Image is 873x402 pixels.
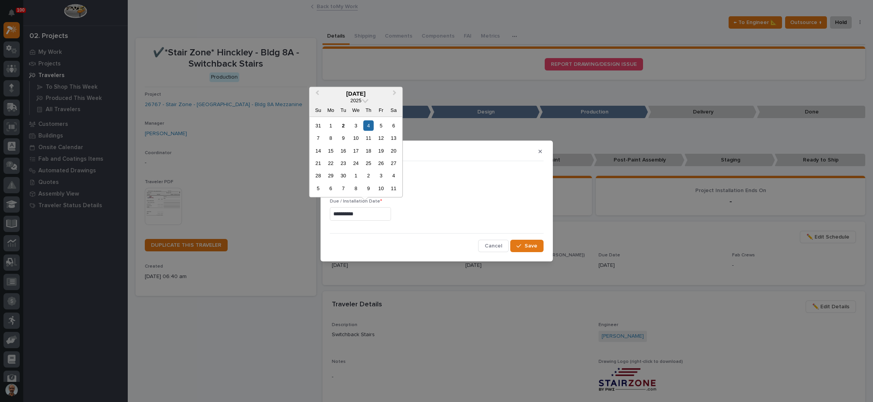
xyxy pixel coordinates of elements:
div: Choose Saturday, September 13th, 2025 [388,133,399,143]
div: Choose Friday, October 10th, 2025 [376,183,386,194]
div: Choose Friday, September 12th, 2025 [376,133,386,143]
div: Choose Thursday, October 9th, 2025 [363,183,374,194]
button: Save [510,240,543,252]
div: Choose Thursday, September 18th, 2025 [363,145,374,156]
div: Sa [388,105,399,115]
div: Su [313,105,323,115]
span: 2025 [350,98,361,103]
div: Choose Sunday, September 14th, 2025 [313,145,323,156]
div: Choose Saturday, October 11th, 2025 [388,183,399,194]
div: Choose Saturday, September 27th, 2025 [388,158,399,168]
div: Choose Tuesday, September 23rd, 2025 [338,158,348,168]
button: Previous Month [310,88,322,100]
div: Th [363,105,374,115]
div: Choose Monday, October 6th, 2025 [326,183,336,194]
div: Tu [338,105,348,115]
div: Choose Wednesday, October 1st, 2025 [351,170,361,181]
div: Choose Friday, September 19th, 2025 [376,145,386,156]
div: Choose Wednesday, September 17th, 2025 [351,145,361,156]
div: Fr [376,105,386,115]
div: Choose Sunday, October 5th, 2025 [313,183,323,194]
div: Choose Saturday, September 20th, 2025 [388,145,399,156]
div: Choose Wednesday, September 10th, 2025 [351,133,361,143]
div: Choose Monday, September 1st, 2025 [326,120,336,131]
button: Next Month [389,88,401,100]
div: Choose Monday, September 29th, 2025 [326,170,336,181]
div: Choose Thursday, September 25th, 2025 [363,158,374,168]
span: Cancel [485,242,502,249]
div: Choose Sunday, September 21st, 2025 [313,158,323,168]
div: Choose Tuesday, September 30th, 2025 [338,170,348,181]
div: Choose Sunday, September 28th, 2025 [313,170,323,181]
div: Choose Friday, October 3rd, 2025 [376,170,386,181]
div: Choose Saturday, October 4th, 2025 [388,170,399,181]
div: Choose Thursday, September 11th, 2025 [363,133,374,143]
div: Choose Friday, September 26th, 2025 [376,158,386,168]
div: Choose Wednesday, September 24th, 2025 [351,158,361,168]
div: Choose Sunday, September 7th, 2025 [313,133,323,143]
div: Choose Friday, September 5th, 2025 [376,120,386,131]
div: Choose Tuesday, September 9th, 2025 [338,133,348,143]
div: Choose Tuesday, September 16th, 2025 [338,145,348,156]
span: Save [525,242,537,249]
div: [DATE] [309,90,402,97]
div: Choose Wednesday, September 3rd, 2025 [351,120,361,131]
div: month 2025-09 [312,119,400,195]
div: Choose Saturday, September 6th, 2025 [388,120,399,131]
div: Mo [326,105,336,115]
div: Choose Wednesday, October 8th, 2025 [351,183,361,194]
div: Choose Monday, September 15th, 2025 [326,145,336,156]
button: Cancel [478,240,509,252]
div: Choose Thursday, September 4th, 2025 [363,120,374,131]
div: Choose Tuesday, September 2nd, 2025 [338,120,348,131]
div: Choose Thursday, October 2nd, 2025 [363,170,374,181]
div: Choose Sunday, August 31st, 2025 [313,120,323,131]
div: Choose Tuesday, October 7th, 2025 [338,183,348,194]
div: Choose Monday, September 22nd, 2025 [326,158,336,168]
div: We [351,105,361,115]
div: Choose Monday, September 8th, 2025 [326,133,336,143]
